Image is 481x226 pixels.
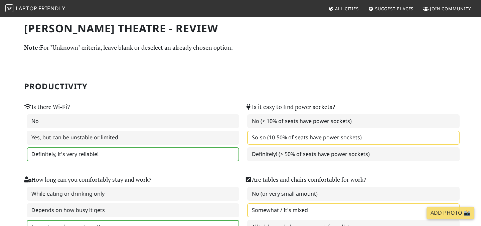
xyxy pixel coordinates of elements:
[27,147,239,161] label: Definitely, it's very reliable!
[245,175,366,184] label: Are tables and chairs comfortable for work?
[27,203,239,217] label: Depends on how busy it gets
[245,102,335,112] label: Is it easy to find power sockets?
[247,203,460,217] label: Somewhat / It's mixed
[24,43,40,51] strong: Note:
[247,114,460,128] label: No (< 10% of seats have power sockets)
[427,207,474,219] a: Add Photo 📸
[27,187,239,201] label: While eating or drinking only
[24,175,151,184] label: How long can you comfortably stay and work?
[38,5,65,12] span: Friendly
[247,147,460,161] label: Definitely! (> 50% of seats have power sockets)
[24,82,457,91] h2: Productivity
[421,3,474,15] a: Join Community
[27,131,239,145] label: Yes, but can be unstable or limited
[27,114,239,128] label: No
[375,6,414,12] span: Suggest Places
[24,22,457,35] h1: [PERSON_NAME] Theatre - Review
[24,43,457,52] p: For "Unknown" criteria, leave blank or deselect an already chosen option.
[247,187,460,201] label: No (or very small amount)
[5,4,13,12] img: LaptopFriendly
[430,6,471,12] span: Join Community
[247,131,460,145] label: So-so (10-50% of seats have power sockets)
[5,3,65,15] a: LaptopFriendly LaptopFriendly
[16,5,37,12] span: Laptop
[24,102,70,112] label: Is there Wi-Fi?
[366,3,417,15] a: Suggest Places
[335,6,359,12] span: All Cities
[326,3,361,15] a: All Cities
